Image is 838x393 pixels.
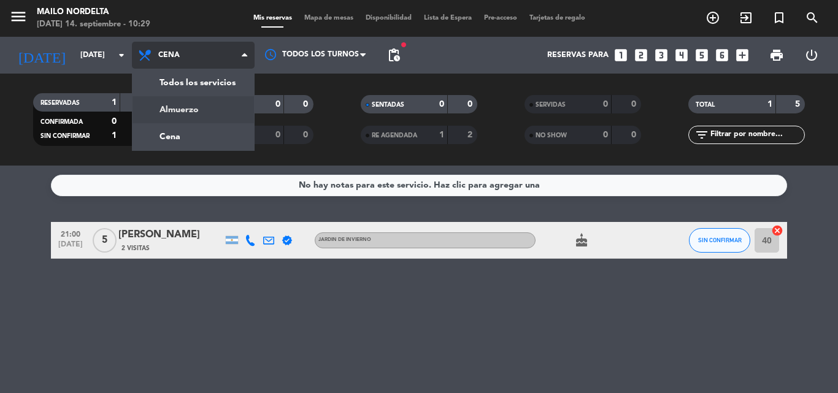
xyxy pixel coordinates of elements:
span: TOTAL [696,102,715,108]
strong: 0 [631,131,639,139]
i: looks_two [633,47,649,63]
span: RE AGENDADA [372,132,417,139]
div: [PERSON_NAME] [118,227,223,243]
i: filter_list [694,128,709,142]
strong: 2 [467,131,475,139]
strong: 0 [275,100,280,109]
div: [DATE] 14. septiembre - 10:29 [37,18,150,31]
span: print [769,48,784,63]
strong: 1 [112,98,117,107]
i: [DATE] [9,42,74,69]
button: menu [9,7,28,30]
div: LOG OUT [794,37,829,74]
strong: 1 [112,131,117,140]
i: looks_4 [674,47,690,63]
span: Mapa de mesas [298,15,359,21]
span: RESERVADAS [40,100,80,106]
input: Filtrar por nombre... [709,128,804,142]
span: SERVIDAS [536,102,566,108]
span: CONFIRMADA [40,119,83,125]
i: cake [574,233,589,248]
strong: 0 [439,100,444,109]
span: 5 [93,228,117,253]
span: NO SHOW [536,132,567,139]
strong: 0 [603,100,608,109]
span: Pre-acceso [478,15,523,21]
i: looks_one [613,47,629,63]
i: exit_to_app [739,10,753,25]
strong: 1 [439,131,444,139]
strong: 0 [603,131,608,139]
span: Tarjetas de regalo [523,15,591,21]
span: JARDIN DE INVIERNO [318,237,371,242]
i: verified [282,235,293,246]
i: looks_6 [714,47,730,63]
span: [DATE] [55,240,86,254]
button: SIN CONFIRMAR [689,228,750,253]
i: arrow_drop_down [114,48,129,63]
i: add_box [734,47,750,63]
strong: 0 [112,117,117,126]
strong: 0 [303,100,310,109]
i: looks_5 [694,47,710,63]
i: add_circle_outline [705,10,720,25]
strong: 5 [795,100,802,109]
div: No hay notas para este servicio. Haz clic para agregar una [299,178,540,193]
i: power_settings_new [804,48,819,63]
span: Mis reservas [247,15,298,21]
span: pending_actions [386,48,401,63]
span: SENTADAS [372,102,404,108]
a: Todos los servicios [133,69,254,96]
i: looks_3 [653,47,669,63]
a: Cena [133,123,254,150]
span: SIN CONFIRMAR [698,237,742,243]
span: fiber_manual_record [400,41,407,48]
span: Cena [158,51,180,59]
span: 21:00 [55,226,86,240]
a: Almuerzo [133,96,254,123]
div: Mailo Nordelta [37,6,150,18]
span: Disponibilidad [359,15,418,21]
i: cancel [771,224,783,237]
i: turned_in_not [772,10,786,25]
strong: 1 [767,100,772,109]
i: menu [9,7,28,26]
span: Reservas para [547,51,609,59]
strong: 0 [275,131,280,139]
i: search [805,10,820,25]
span: 2 Visitas [121,243,150,253]
strong: 0 [467,100,475,109]
strong: 0 [303,131,310,139]
span: Lista de Espera [418,15,478,21]
strong: 0 [631,100,639,109]
span: SIN CONFIRMAR [40,133,90,139]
